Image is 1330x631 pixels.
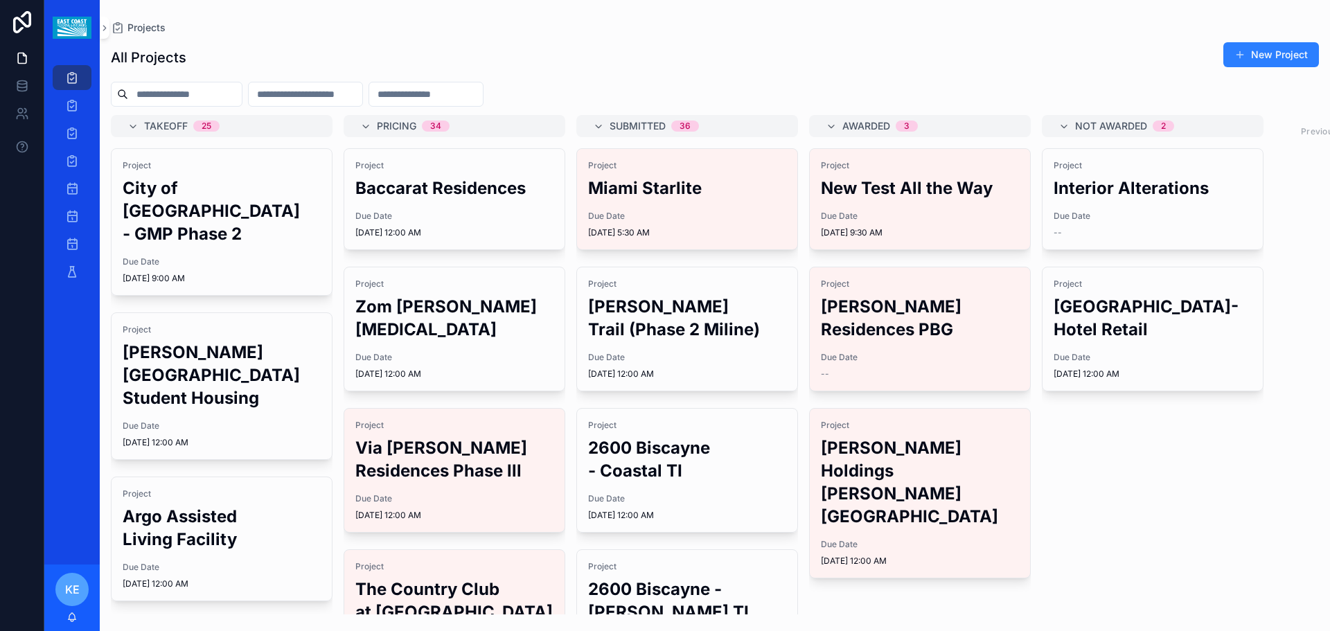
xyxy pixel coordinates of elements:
h2: Argo Assisted Living Facility [123,505,321,551]
span: Due Date [588,352,786,363]
span: Project [588,561,786,572]
span: Due Date [588,493,786,504]
span: Due Date [355,352,553,363]
span: Due Date [355,493,553,504]
a: Project[GEOGRAPHIC_DATA]- Hotel RetailDue Date[DATE] 12:00 AM [1042,267,1263,391]
span: [DATE] 12:00 AM [355,368,553,380]
span: Project [821,160,1019,171]
span: [DATE] 9:00 AM [123,273,321,284]
div: 25 [202,121,211,132]
h2: The Country Club at [GEOGRAPHIC_DATA] [355,578,553,623]
a: ProjectZom [PERSON_NAME][MEDICAL_DATA]Due Date[DATE] 12:00 AM [344,267,565,391]
h2: [PERSON_NAME] Trail (Phase 2 Miline) [588,295,786,341]
span: Due Date [1054,211,1252,222]
h2: Via [PERSON_NAME] Residences Phase lll [355,436,553,482]
span: -- [821,368,829,380]
h2: [PERSON_NAME][GEOGRAPHIC_DATA] Student Housing [123,341,321,409]
a: Project[PERSON_NAME] Holdings [PERSON_NAME][GEOGRAPHIC_DATA]Due Date[DATE] 12:00 AM [809,408,1031,578]
span: Due Date [821,539,1019,550]
span: [DATE] 12:00 AM [355,227,553,238]
span: Project [1054,278,1252,290]
span: Project [821,278,1019,290]
h2: [PERSON_NAME] Holdings [PERSON_NAME][GEOGRAPHIC_DATA] [821,436,1019,528]
span: [DATE] 12:00 AM [1054,368,1252,380]
div: 3 [904,121,910,132]
span: Project [588,420,786,431]
h2: Zom [PERSON_NAME][MEDICAL_DATA] [355,295,553,341]
div: 34 [430,121,441,132]
div: 36 [680,121,691,132]
h2: Interior Alterations [1054,177,1252,199]
h2: Baccarat Residences [355,177,553,199]
span: [DATE] 12:00 AM [588,510,786,521]
span: [DATE] 12:00 AM [123,578,321,589]
span: Project [821,420,1019,431]
span: Project [588,278,786,290]
a: Projects [111,21,166,35]
span: [DATE] 12:00 AM [123,437,321,448]
span: Due Date [821,211,1019,222]
span: Project [123,488,321,499]
span: Project [123,160,321,171]
img: App logo [53,17,91,39]
span: Project [355,160,553,171]
span: Project [355,278,553,290]
span: Project [355,420,553,431]
a: ProjectInterior AlterationsDue Date-- [1042,148,1263,250]
span: Due Date [123,562,321,573]
span: Submitted [610,119,666,133]
h2: New Test All the Way [821,177,1019,199]
span: Due Date [821,352,1019,363]
a: ProjectCity of [GEOGRAPHIC_DATA] - GMP Phase 2Due Date[DATE] 9:00 AM [111,148,332,296]
span: [DATE] 12:00 AM [588,368,786,380]
span: Project [588,160,786,171]
span: Pricing [377,119,416,133]
a: Project[PERSON_NAME] Residences PBGDue Date-- [809,267,1031,391]
span: Due Date [355,211,553,222]
span: Project [1054,160,1252,171]
a: ProjectVia [PERSON_NAME] Residences Phase lllDue Date[DATE] 12:00 AM [344,408,565,533]
h2: Miami Starlite [588,177,786,199]
h2: [GEOGRAPHIC_DATA]- Hotel Retail [1054,295,1252,341]
a: Project[PERSON_NAME] Trail (Phase 2 Miline)Due Date[DATE] 12:00 AM [576,267,798,391]
span: Due Date [123,256,321,267]
a: ProjectArgo Assisted Living FacilityDue Date[DATE] 12:00 AM [111,477,332,601]
span: Project [123,324,321,335]
a: ProjectMiami StarliteDue Date[DATE] 5:30 AM [576,148,798,250]
span: Not Awarded [1075,119,1147,133]
span: Projects [127,21,166,35]
button: New Project [1223,42,1319,67]
a: Project[PERSON_NAME][GEOGRAPHIC_DATA] Student HousingDue Date[DATE] 12:00 AM [111,312,332,460]
h2: [PERSON_NAME] Residences PBG [821,295,1019,341]
h2: 2600 Biscayne - Coastal TI [588,436,786,482]
span: [DATE] 12:00 AM [821,556,1019,567]
span: Takeoff [144,119,188,133]
div: 2 [1161,121,1166,132]
div: scrollable content [44,55,100,302]
span: KE [65,581,80,598]
h2: 2600 Biscayne - [PERSON_NAME] TI [588,578,786,623]
span: -- [1054,227,1062,238]
span: Awarded [842,119,890,133]
span: [DATE] 12:00 AM [355,510,553,521]
span: Due Date [123,420,321,432]
span: [DATE] 9:30 AM [821,227,1019,238]
a: ProjectNew Test All the WayDue Date[DATE] 9:30 AM [809,148,1031,250]
span: Due Date [588,211,786,222]
h1: All Projects [111,48,186,67]
a: ProjectBaccarat ResidencesDue Date[DATE] 12:00 AM [344,148,565,250]
a: Project2600 Biscayne - Coastal TIDue Date[DATE] 12:00 AM [576,408,798,533]
h2: City of [GEOGRAPHIC_DATA] - GMP Phase 2 [123,177,321,245]
span: Project [355,561,553,572]
span: Due Date [1054,352,1252,363]
span: [DATE] 5:30 AM [588,227,786,238]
